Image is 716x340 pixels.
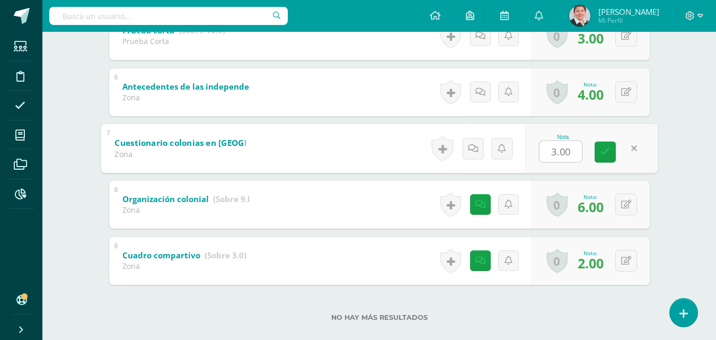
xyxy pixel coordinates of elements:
div: Zona [122,205,250,215]
div: Zona [122,92,250,102]
a: Cuestionario colonias en [GEOGRAPHIC_DATA] [114,134,354,151]
strong: (Sobre 10.0) [179,25,225,36]
a: 0 [546,80,568,104]
div: Zona [114,149,245,159]
div: Nota: [578,249,604,257]
span: 6.00 [578,198,604,216]
a: Cuadro compartivo (Sobre 3.0) [122,247,246,264]
div: Nota: [578,81,604,88]
b: Cuestionario colonias en [GEOGRAPHIC_DATA] [114,137,302,148]
a: 0 [546,249,568,273]
label: No hay más resultados [109,313,650,321]
b: Cuadro compartivo [122,250,200,260]
b: Organización colonial [122,194,209,204]
input: Busca un usuario... [49,7,288,25]
strong: (Sobre 3.0) [205,250,246,260]
strong: (Sobre 9.0) [213,194,255,204]
a: Antecedentes de las independencias en [GEOGRAPHIC_DATA] [122,79,411,95]
div: Zona [122,261,246,271]
span: 2.00 [578,254,604,272]
input: 0-10.0 [540,141,582,162]
div: Nota: [578,193,604,200]
span: 3.00 [578,29,604,47]
a: Organización colonial (Sobre 9.0) [122,191,255,208]
div: Prueba Corta [122,36,225,46]
a: 0 [546,193,568,217]
b: Antecedentes de las independencias en [GEOGRAPHIC_DATA] [122,81,365,92]
span: Mi Perfil [598,16,659,25]
div: Nota [539,134,587,140]
b: Prueba corta [122,25,174,36]
a: 0 [546,24,568,48]
span: [PERSON_NAME] [598,6,659,17]
span: 4.00 [578,85,604,103]
img: b82dc69c5426fd5f7fe4418bbe149562.png [569,5,590,27]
